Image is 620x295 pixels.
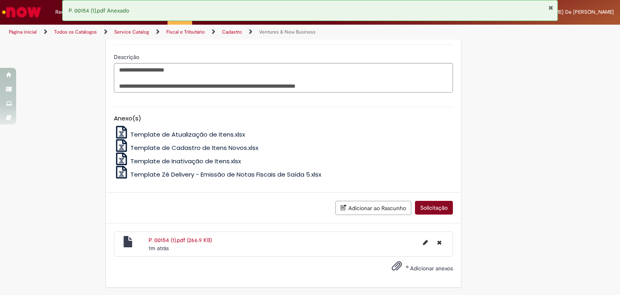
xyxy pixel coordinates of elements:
[114,157,241,165] a: Template de Inativação de Itens.xlsx
[523,8,614,15] span: [PERSON_NAME] De [PERSON_NAME]
[114,170,322,179] a: Template Zé Delivery - Emissão de Notas Fiscais de Saída 5.xlsx
[130,170,321,179] span: Template Zé Delivery - Emissão de Notas Fiscais de Saída 5.xlsx
[1,4,42,20] img: ServiceNow
[166,29,205,35] a: Fiscal e Tributário
[149,236,212,244] a: P. 00154 (1).pdf (266.9 KB)
[390,259,404,277] button: Adicionar anexos
[548,4,553,11] button: Fechar Notificação
[335,201,411,215] button: Adicionar ao Rascunho
[432,236,446,249] button: Excluir P. 00154 (1).pdf
[130,157,241,165] span: Template de Inativação de Itens.xlsx
[415,201,453,215] button: Solicitação
[114,29,149,35] a: Service Catalog
[418,236,433,249] button: Editar nome de arquivo P. 00154 (1).pdf
[114,143,259,152] a: Template de Cadastro de Itens Novos.xlsx
[114,130,245,139] a: Template de Atualização de Itens.xlsx
[6,25,407,40] ul: Trilhas de página
[149,244,169,252] time: 30/09/2025 09:22:50
[222,29,242,35] a: Cadastro
[9,29,37,35] a: Página inicial
[55,8,84,16] span: Requisições
[54,29,97,35] a: Todos os Catálogos
[114,53,141,61] span: Descrição
[130,143,258,152] span: Template de Cadastro de Itens Novos.xlsx
[114,115,453,122] h5: Anexo(s)
[69,7,129,14] span: P. 00154 (1).pdf Anexado
[410,265,453,272] span: Adicionar anexos
[130,130,245,139] span: Template de Atualização de Itens.xlsx
[149,244,169,252] span: 1m atrás
[259,29,316,35] a: Ventures & New Business
[114,63,453,93] textarea: Descrição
